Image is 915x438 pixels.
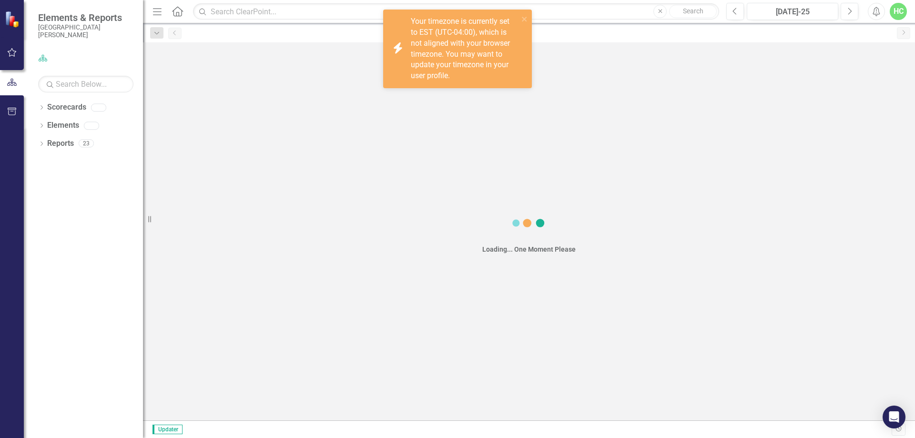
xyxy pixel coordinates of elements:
[5,11,21,28] img: ClearPoint Strategy
[38,76,133,92] input: Search Below...
[683,7,703,15] span: Search
[482,244,576,254] div: Loading... One Moment Please
[47,120,79,131] a: Elements
[411,16,518,81] div: Your timezone is currently set to EST (UTC-04:00), which is not aligned with your browser timezon...
[747,3,838,20] button: [DATE]-25
[521,13,528,24] button: close
[47,138,74,149] a: Reports
[47,102,86,113] a: Scorecards
[669,5,717,18] button: Search
[38,23,133,39] small: [GEOGRAPHIC_DATA][PERSON_NAME]
[38,12,133,23] span: Elements & Reports
[79,140,94,148] div: 23
[750,6,835,18] div: [DATE]-25
[890,3,907,20] button: HC
[193,3,719,20] input: Search ClearPoint...
[152,425,183,434] span: Updater
[883,406,905,428] div: Open Intercom Messenger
